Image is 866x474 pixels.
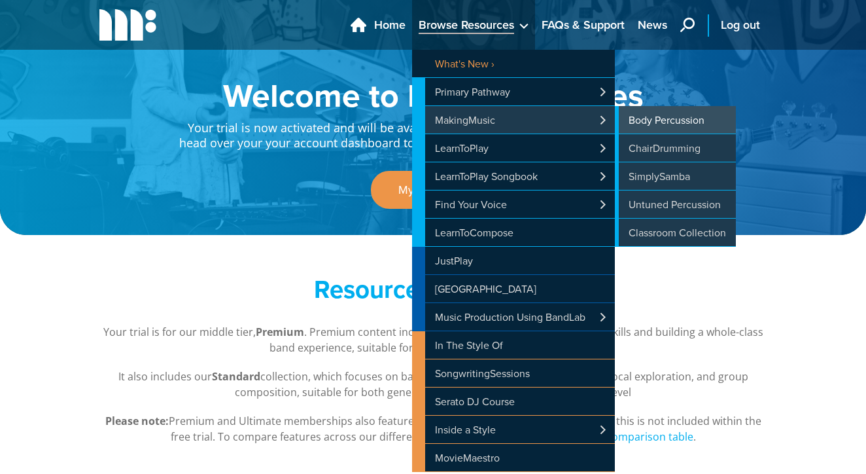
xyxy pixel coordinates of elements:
[412,416,615,443] a: Inside a Style
[178,111,688,151] p: Your trial is now activated and will be available for the next . To get started simply head over ...
[412,191,615,218] a: Find Your Voice
[412,106,615,134] a: MakingMusic
[419,16,514,34] span: Browse Resources
[615,134,736,162] a: ChairDrumming
[105,414,169,428] strong: Please note:
[412,275,615,302] a: [GEOGRAPHIC_DATA]
[615,162,736,190] a: SimplySamba
[615,219,736,246] a: Classroom Collection
[412,219,615,246] a: LearnToCompose
[412,162,615,190] a: LearnToPlay Songbook
[721,16,760,34] span: Log out
[412,303,615,331] a: Music Production Using BandLab
[212,369,260,384] strong: Standard
[374,16,406,34] span: Home
[178,274,688,304] h2: Resource Collections
[412,134,615,162] a: LearnToPlay
[99,369,767,400] p: It also includes our collection, which focuses on basic rhythm & pulse, instrumental skills, voca...
[412,50,615,77] a: What's New ›
[412,388,615,415] a: Serato DJ Course
[178,79,688,111] h1: Welcome to Musical Futures
[606,429,693,445] a: comparison table
[412,331,615,359] a: In The Style Of
[542,16,625,34] span: FAQs & Support
[99,324,767,355] p: Your trial is for our middle tier, . Premium content includes resources for multi-instrumental sk...
[412,359,615,387] a: SongwritingSessions
[412,444,615,471] a: MovieMaestro
[412,78,615,105] a: Primary Pathway
[615,106,736,134] a: Body Percussion
[256,325,304,339] strong: Premium
[99,413,767,445] p: Premium and Ultimate memberships also feature an optional login for students, however, this is no...
[638,16,667,34] span: News
[615,191,736,218] a: Untuned Percussion
[371,171,495,209] a: My Account
[412,247,615,274] a: JustPlay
